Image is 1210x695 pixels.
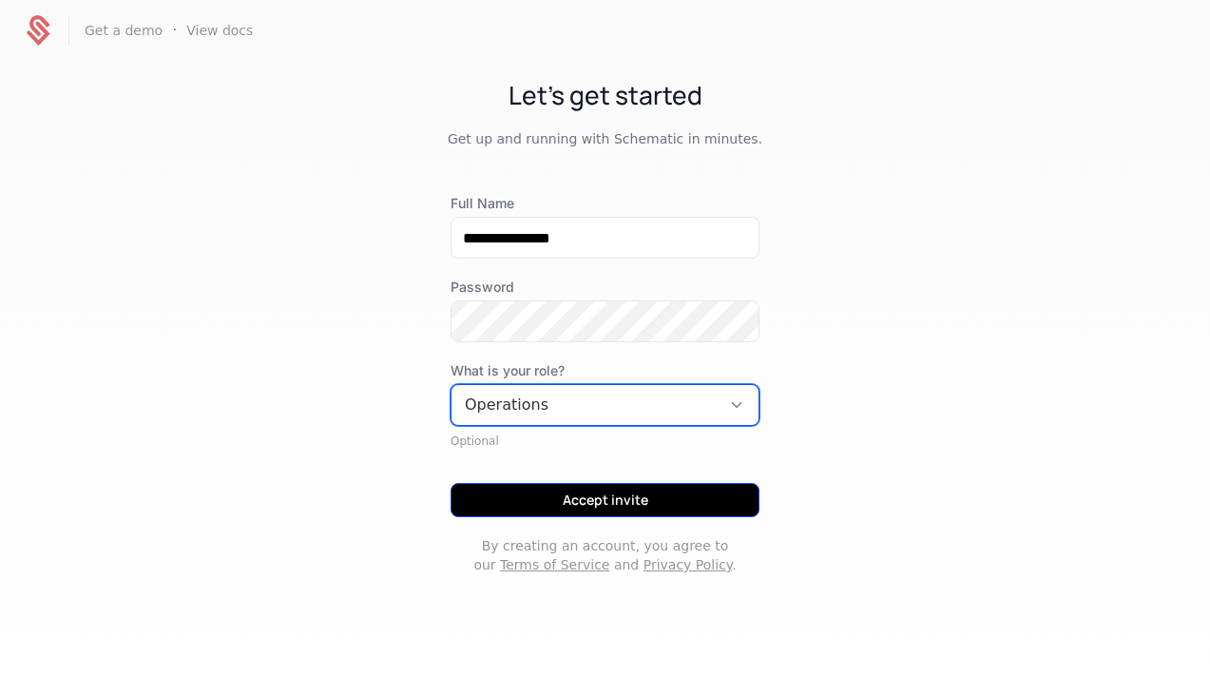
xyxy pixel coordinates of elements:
a: Terms of Service [500,557,609,572]
label: Password [451,278,759,297]
span: · [172,19,177,42]
a: Get a demo [85,21,163,40]
p: By creating an account, you agree to our and . [451,536,759,574]
a: Privacy Policy [643,557,732,572]
span: What is your role? [451,361,759,380]
a: View docs [186,21,253,40]
label: Full Name [451,194,759,213]
button: Accept invite [451,483,759,517]
div: Optional [451,434,759,449]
